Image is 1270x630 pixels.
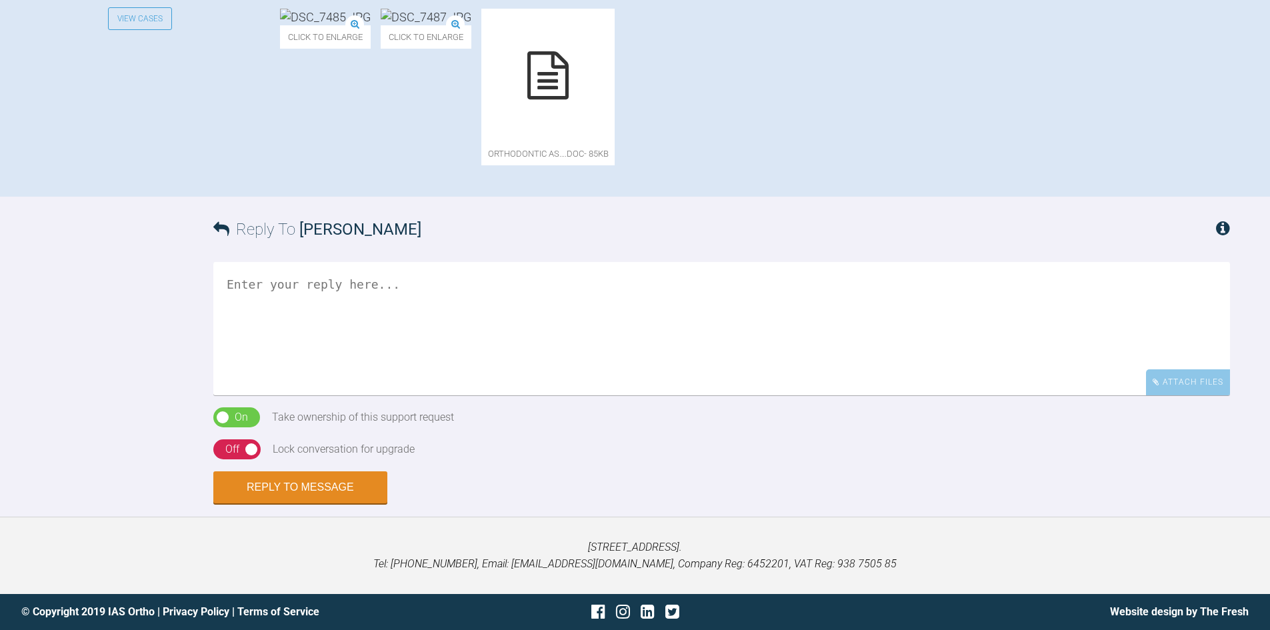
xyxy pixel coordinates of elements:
a: View Cases [108,7,172,30]
div: Attach Files [1146,369,1230,395]
div: Off [225,441,239,458]
button: Reply to Message [213,471,387,503]
p: [STREET_ADDRESS]. Tel: [PHONE_NUMBER], Email: [EMAIL_ADDRESS][DOMAIN_NAME], Company Reg: 6452201,... [21,539,1249,573]
div: Take ownership of this support request [272,409,454,426]
span: [PERSON_NAME] [299,220,421,239]
img: DSC_7487.JPG [381,9,471,25]
div: Lock conversation for upgrade [273,441,415,458]
a: Website design by The Fresh [1110,605,1249,618]
img: DSC_7485.JPG [280,9,371,25]
span: Click to enlarge [381,25,471,49]
a: Privacy Policy [163,605,229,618]
a: Terms of Service [237,605,319,618]
span: orthodontic As….doc - 85KB [481,142,615,165]
span: Click to enlarge [280,25,371,49]
h3: Reply To [213,217,421,242]
div: © Copyright 2019 IAS Ortho | | [21,603,431,621]
div: On [235,409,248,426]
